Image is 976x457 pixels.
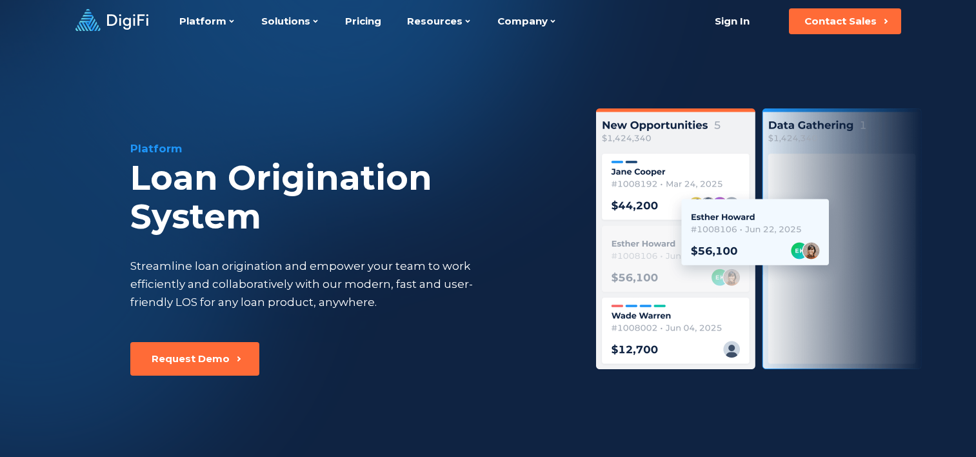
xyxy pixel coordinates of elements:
div: Platform [130,141,564,156]
a: Sign In [699,8,766,34]
div: Contact Sales [804,15,877,28]
div: Streamline loan origination and empower your team to work efficiently and collaboratively with ou... [130,257,497,311]
button: Request Demo [130,342,259,376]
div: Loan Origination System [130,159,564,236]
button: Contact Sales [789,8,901,34]
div: Request Demo [152,352,230,365]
